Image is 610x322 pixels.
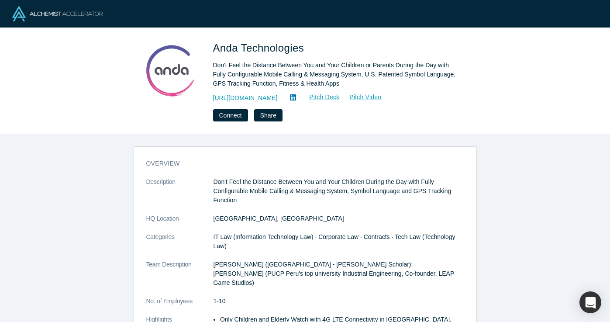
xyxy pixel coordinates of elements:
[146,177,214,214] dt: Description
[12,6,103,21] img: Alchemist Logo
[214,297,464,306] dd: 1-10
[214,177,464,205] p: Don't Feel the Distance Between You and Your Children During the Day with Fully Configurable Mobi...
[146,297,214,315] dt: No. of Employees
[146,232,214,260] dt: Categories
[213,61,458,88] div: Don't Feel the Distance Between You and Your Children or Parents During the Day with Fully Config...
[340,92,382,102] a: Pitch Video
[146,260,214,297] dt: Team Description
[214,233,455,249] span: IT Law (Information Technology Law) · Corporate Law · Contracts · Tech Law (Technology Law)
[214,260,464,287] p: [PERSON_NAME] ([GEOGRAPHIC_DATA] - [PERSON_NAME] Scholar); [PERSON_NAME] (PUCP Peru's top univers...
[213,93,278,103] a: [URL][DOMAIN_NAME]
[140,40,201,101] img: Anda Technologies's Logo
[254,109,283,121] button: Share
[146,159,452,168] h3: overview
[213,42,307,54] span: Anda Technologies
[146,214,214,232] dt: HQ Location
[300,92,340,102] a: Pitch Deck
[213,109,248,121] button: Connect
[214,214,464,223] dd: [GEOGRAPHIC_DATA], [GEOGRAPHIC_DATA]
